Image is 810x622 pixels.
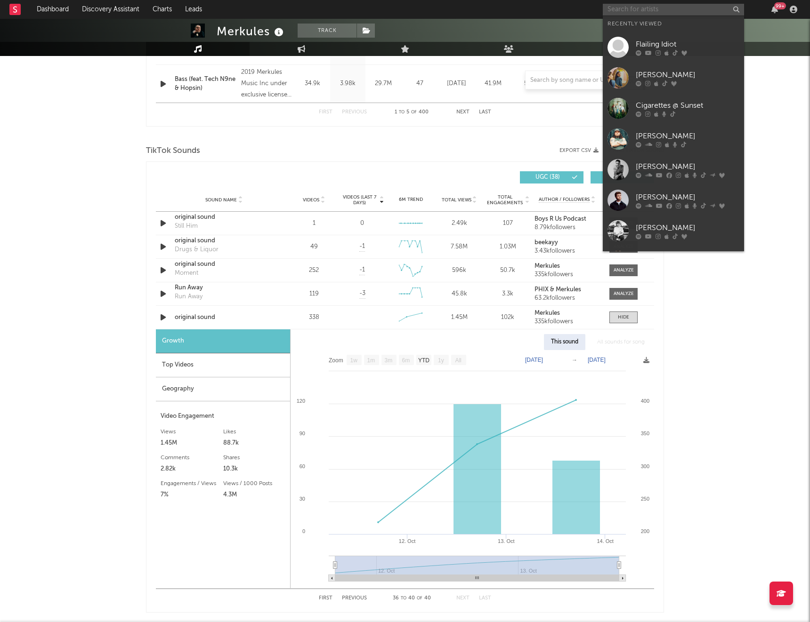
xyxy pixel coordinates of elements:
div: 2019 Merkules Music Inc under exclusive license to RBC Records/BMG Rights Management (US) LLC [241,67,292,101]
div: 1 5 400 [386,107,437,118]
div: Video Engagement [161,411,285,422]
div: 10.3k [223,463,286,475]
div: 119 [292,289,336,299]
div: [PERSON_NAME] [636,222,739,233]
text: 300 [641,463,649,469]
button: First [319,110,332,115]
text: 90 [300,431,305,436]
a: original sound [175,213,273,222]
strong: Merkules [535,310,560,316]
div: 3.43k followers [535,248,600,255]
text: 350 [641,431,649,436]
button: UGC(38) [520,171,583,183]
a: original sound [175,313,273,322]
button: Export CSV [559,148,599,153]
button: Next [456,596,470,601]
div: 99 + [774,2,786,9]
text: 14. Oct [597,538,613,544]
div: 88.7k [223,438,286,449]
div: 102k [486,313,530,322]
text: 6m [402,357,410,364]
text: 200 [641,528,649,534]
div: 1.03M [486,242,530,252]
div: Likes [223,426,286,438]
div: Still Him [175,222,198,231]
span: of [417,596,422,600]
a: Merkules [535,310,600,317]
a: [PERSON_NAME] [603,154,744,185]
div: Growth [156,329,290,353]
a: Run Away [175,283,273,293]
div: 7.58M [437,242,481,252]
div: Engagements / Views [161,478,223,489]
text: YTD [418,357,429,364]
div: Comments [161,452,223,463]
div: Shares [223,452,286,463]
div: 338 [292,313,336,322]
text: 120 [297,398,305,404]
div: 596k [437,266,481,275]
span: Videos [303,197,319,203]
div: [PERSON_NAME] [636,130,739,142]
span: Official ( 2 ) [597,175,640,180]
div: 45.8k [437,289,481,299]
div: Merkules [217,24,286,39]
span: Videos (last 7 days) [340,194,379,206]
a: [PERSON_NAME] [603,185,744,215]
div: 49 [292,242,336,252]
div: Cigarettes @ Sunset [636,100,739,111]
a: original sound [175,260,273,269]
input: Search for artists [603,4,744,16]
div: 8.79k followers [535,224,600,231]
div: 50.7k [486,266,530,275]
span: Total Views [442,197,471,203]
a: beekayy [535,239,600,246]
button: + Add TikTok Sound [599,148,664,153]
text: 13. Oct [498,538,514,544]
div: 36 40 40 [386,593,437,604]
button: First [319,596,332,601]
span: -3 [359,289,365,298]
text: 1y [438,357,444,364]
text: 1w [350,357,358,364]
a: [PERSON_NAME] [603,215,744,246]
span: -1 [359,265,365,275]
div: Drugs & Liquor [175,245,219,255]
a: original sound [175,236,273,246]
div: 335k followers [535,271,600,278]
text: 60 [300,463,305,469]
a: Congress The Band [603,246,744,277]
text: 250 [641,496,649,502]
div: 7% [161,489,223,501]
text: All [455,357,461,364]
div: 335k followers [535,319,600,325]
div: This sound [544,334,585,350]
div: Moment [175,269,198,278]
div: [PERSON_NAME] [636,69,739,80]
button: Last [479,596,491,601]
a: [PERSON_NAME] [603,63,744,93]
button: Next [456,110,470,115]
div: 6M Trend [389,196,433,203]
div: [PERSON_NAME] [636,161,739,172]
button: Official(2) [591,171,654,183]
div: [PERSON_NAME] [636,191,739,203]
button: Previous [342,110,367,115]
div: 2.49k [437,219,481,228]
strong: Boys R Us Podcast [535,216,586,222]
div: Views [161,426,223,438]
text: [DATE] [588,357,606,363]
div: Flailing Idiot [636,39,739,50]
span: TikTok Sounds [146,145,200,157]
strong: beekayy [535,239,558,246]
button: Previous [342,596,367,601]
text: 12. Oct [399,538,415,544]
text: 3m [385,357,393,364]
text: 0 [302,528,305,534]
div: 3.3k [486,289,530,299]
